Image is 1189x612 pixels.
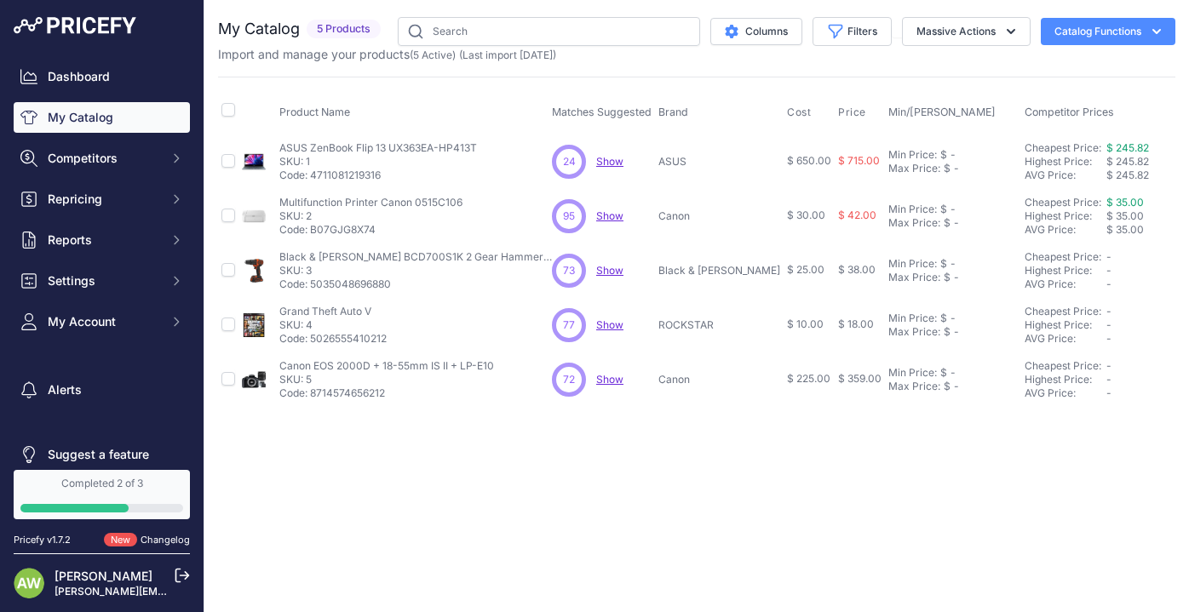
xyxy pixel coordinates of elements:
[787,106,814,119] button: Cost
[596,373,623,386] a: Show
[14,17,136,34] img: Pricefy Logo
[787,263,824,276] span: $ 25.00
[838,372,882,385] span: $ 359.00
[279,209,462,223] p: SKU: 2
[902,17,1031,46] button: Massive Actions
[596,155,623,168] a: Show
[14,143,190,174] button: Competitors
[658,318,780,332] p: ROCKSTAR
[1106,196,1144,209] a: $ 35.00
[1106,373,1111,386] span: -
[279,141,477,155] p: ASUS ZenBook Flip 13 UX363EA-HP413T
[279,196,462,209] p: Multifunction Printer Canon 0515C106
[563,263,575,278] span: 73
[710,18,802,45] button: Columns
[596,209,623,222] a: Show
[104,533,137,547] span: New
[888,216,940,230] div: Max Price:
[14,266,190,296] button: Settings
[14,184,190,214] button: Repricing
[14,61,190,470] nav: Sidebar
[787,209,825,221] span: $ 30.00
[1106,169,1188,182] div: $ 245.82
[1106,141,1149,154] a: $ 245.82
[658,106,688,118] span: Brand
[940,203,947,216] div: $
[787,317,824,330] span: $ 10.00
[888,271,940,284] div: Max Price:
[951,216,959,230] div: -
[951,162,959,175] div: -
[14,306,190,337] button: My Account
[48,150,159,167] span: Competitors
[944,162,951,175] div: $
[947,366,956,380] div: -
[1106,318,1111,331] span: -
[48,272,159,289] span: Settings
[1025,318,1106,332] div: Highest Price:
[1041,18,1175,45] button: Catalog Functions
[1106,264,1111,277] span: -
[1106,209,1144,222] span: $ 35.00
[944,325,951,339] div: $
[1025,386,1106,400] div: AVG Price:
[1025,277,1106,291] div: AVG Price:
[940,257,947,271] div: $
[888,380,940,393] div: Max Price:
[888,203,937,216] div: Min Price:
[944,271,951,284] div: $
[944,380,951,393] div: $
[596,264,623,277] a: Show
[838,154,880,167] span: $ 715.00
[1106,223,1188,237] div: $ 35.00
[1025,332,1106,346] div: AVG Price:
[596,318,623,331] a: Show
[944,216,951,230] div: $
[1106,155,1149,168] span: $ 245.82
[1025,155,1106,169] div: Highest Price:
[888,325,940,339] div: Max Price:
[1025,250,1101,263] a: Cheapest Price:
[838,317,874,330] span: $ 18.00
[940,148,947,162] div: $
[947,312,956,325] div: -
[658,209,780,223] p: Canon
[940,366,947,380] div: $
[55,569,152,583] a: [PERSON_NAME]
[141,534,190,546] a: Changelog
[838,209,876,221] span: $ 42.00
[279,106,350,118] span: Product Name
[14,225,190,255] button: Reports
[838,263,876,276] span: $ 38.00
[413,49,452,61] a: 5 Active
[307,20,381,39] span: 5 Products
[279,318,387,332] p: SKU: 4
[888,257,937,271] div: Min Price:
[48,191,159,208] span: Repricing
[279,386,494,400] p: Code: 8714574656212
[279,373,494,386] p: SKU: 5
[279,332,387,346] p: Code: 5026555410212
[563,317,575,333] span: 77
[14,102,190,133] a: My Catalog
[951,271,959,284] div: -
[1025,223,1106,237] div: AVG Price:
[1025,169,1106,182] div: AVG Price:
[658,264,780,277] p: Black & [PERSON_NAME]
[563,209,575,224] span: 95
[951,325,959,339] div: -
[563,154,576,169] span: 24
[552,106,652,118] span: Matches Suggested
[20,477,183,490] div: Completed 2 of 3
[1106,359,1111,372] span: -
[951,380,959,393] div: -
[1025,106,1114,118] span: Competitor Prices
[813,17,892,46] button: Filters
[218,17,300,41] h2: My Catalog
[279,169,477,182] p: Code: 4711081219316
[658,155,780,169] p: ASUS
